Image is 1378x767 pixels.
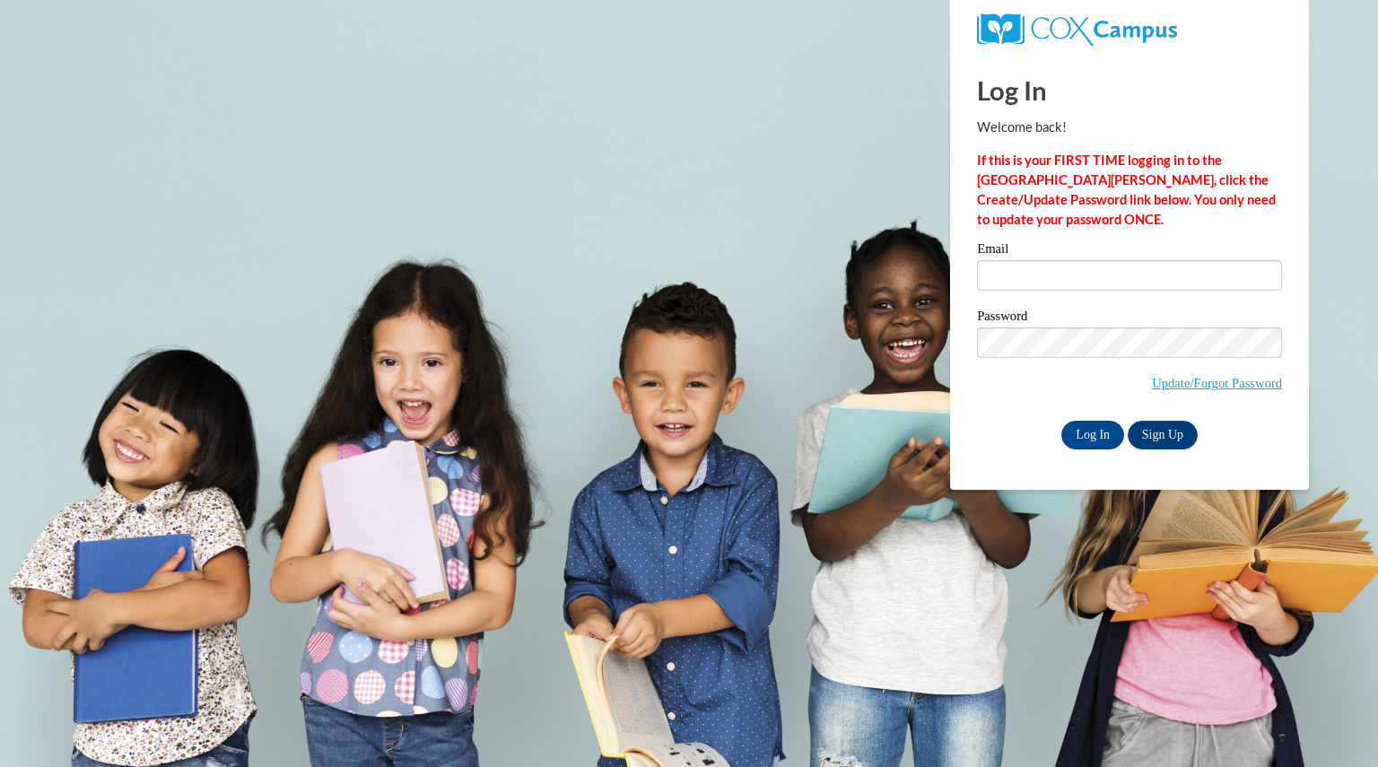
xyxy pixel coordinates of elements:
[977,13,1177,46] img: COX Campus
[1061,421,1124,449] input: Log In
[977,72,1282,109] h1: Log In
[977,118,1282,137] p: Welcome back!
[1152,376,1282,390] a: Update/Forgot Password
[977,309,1282,327] label: Password
[1128,421,1198,449] a: Sign Up
[977,153,1276,227] strong: If this is your FIRST TIME logging in to the [GEOGRAPHIC_DATA][PERSON_NAME], click the Create/Upd...
[977,21,1177,36] a: COX Campus
[977,242,1282,260] label: Email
